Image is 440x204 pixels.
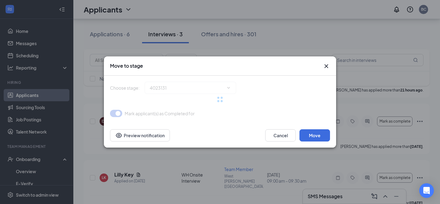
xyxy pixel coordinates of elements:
button: Cancel [265,129,296,141]
button: Close [323,63,330,70]
svg: Cross [323,63,330,70]
button: Preview notificationEye [110,129,170,141]
h3: Move to stage [110,63,143,69]
div: Open Intercom Messenger [419,183,434,198]
button: Move [299,129,330,141]
svg: Eye [115,132,123,139]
